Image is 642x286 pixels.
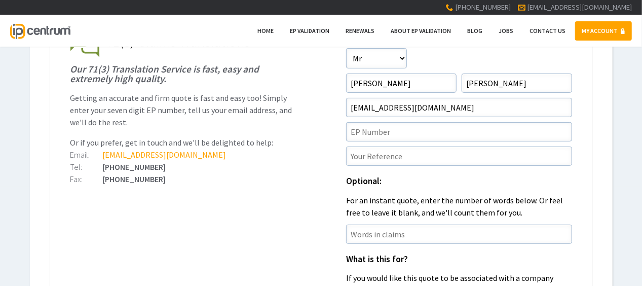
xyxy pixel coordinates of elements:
[346,194,572,219] p: For an instant quote, enter the number of words below. Or feel free to leave it blank, and we'll ...
[10,15,70,47] a: IP Centrum
[346,177,572,186] h1: Optional:
[462,74,572,93] input: Surname
[346,98,572,117] input: Email
[283,21,336,41] a: EP Validation
[575,21,632,41] a: MY ACCOUNT
[346,27,374,34] span: Renewals
[527,3,632,12] a: [EMAIL_ADDRESS][DOMAIN_NAME]
[391,27,451,34] span: About EP Validation
[346,74,457,93] input: First Name
[492,21,520,41] a: Jobs
[70,136,296,149] p: Or if you prefer, get in touch and we'll be delighted to help:
[467,27,482,34] span: Blog
[346,225,572,244] input: Words in claims
[346,122,572,141] input: EP Number
[251,21,280,41] a: Home
[499,27,513,34] span: Jobs
[70,151,103,159] div: Email:
[70,64,296,84] h1: Our 71(3) Translation Service is fast, easy and extremely high quality.
[346,255,572,264] h1: What is this for?
[455,3,511,12] span: [PHONE_NUMBER]
[523,21,572,41] a: Contact Us
[461,21,489,41] a: Blog
[346,147,572,166] input: Your Reference
[339,21,381,41] a: Renewals
[107,32,250,51] span: 71(3) Claims Translations
[70,175,296,183] div: [PHONE_NUMBER]
[70,92,296,128] p: Getting an accurate and firm quote is fast and easy too! Simply enter your seven digit EP number,...
[290,27,329,34] span: EP Validation
[384,21,458,41] a: About EP Validation
[530,27,565,34] span: Contact Us
[70,175,103,183] div: Fax:
[257,27,274,34] span: Home
[70,163,103,171] div: Tel:
[103,150,226,160] a: [EMAIL_ADDRESS][DOMAIN_NAME]
[70,163,296,171] div: [PHONE_NUMBER]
